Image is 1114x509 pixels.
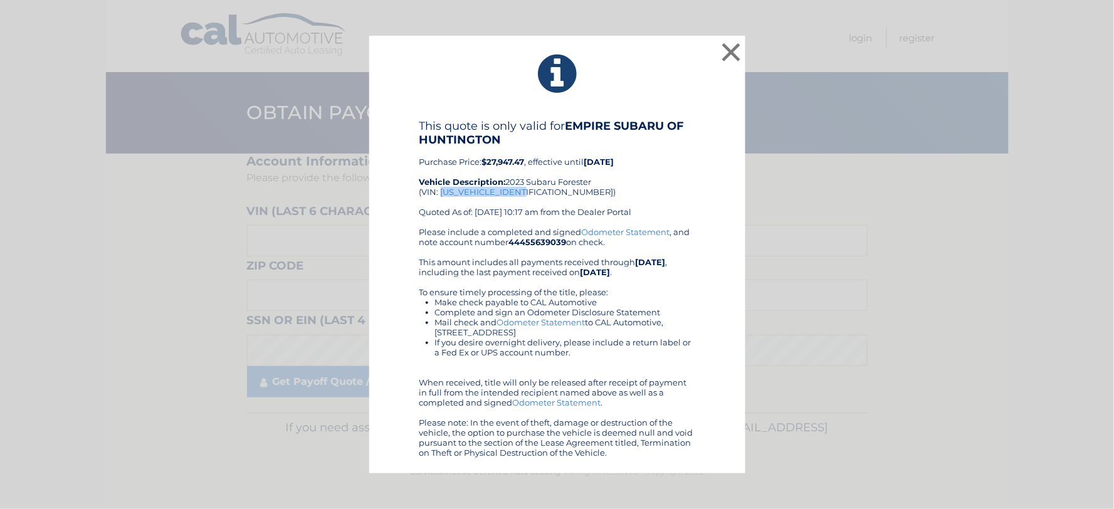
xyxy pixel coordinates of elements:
[482,157,525,167] b: $27,947.47
[497,317,586,327] a: Odometer Statement
[435,297,695,307] li: Make check payable to CAL Automotive
[582,227,670,237] a: Odometer Statement
[719,39,744,65] button: ×
[513,397,601,407] a: Odometer Statement
[419,177,506,187] strong: Vehicle Description:
[419,227,695,458] div: Please include a completed and signed , and note account number on check. This amount includes al...
[435,307,695,317] li: Complete and sign an Odometer Disclosure Statement
[435,337,695,357] li: If you desire overnight delivery, please include a return label or a Fed Ex or UPS account number.
[636,257,666,267] b: [DATE]
[509,237,567,247] b: 44455639039
[419,119,685,147] b: EMPIRE SUBARU OF HUNTINGTON
[584,157,614,167] b: [DATE]
[419,119,695,227] div: Purchase Price: , effective until 2023 Subaru Forester (VIN: [US_VEHICLE_IDENTIFICATION_NUMBER]) ...
[419,119,695,147] h4: This quote is only valid for
[435,317,695,337] li: Mail check and to CAL Automotive, [STREET_ADDRESS]
[581,267,611,277] b: [DATE]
